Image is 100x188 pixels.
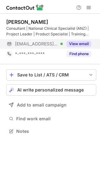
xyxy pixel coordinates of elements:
div: Save to List / ATS / CRM [17,72,85,77]
button: Notes [6,127,96,136]
span: Find work email [16,116,94,122]
button: Reveal Button [67,51,91,57]
span: Notes [16,128,94,134]
button: AI write personalized message [6,84,96,96]
span: AI write personalized message [17,87,84,92]
button: save-profile-one-click [6,69,96,81]
div: Consultant | National Clinical Specialist (ANZ) | Project Leader | Product Specialist | Training ... [6,26,96,37]
button: Reveal Button [67,41,91,47]
button: Add to email campaign [6,99,96,111]
span: Add to email campaign [17,102,67,107]
img: ContactOut v5.3.10 [6,4,44,11]
button: Find work email [6,114,96,123]
span: [EMAIL_ADDRESS][DOMAIN_NAME] [15,41,58,47]
div: [PERSON_NAME] [6,19,48,25]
